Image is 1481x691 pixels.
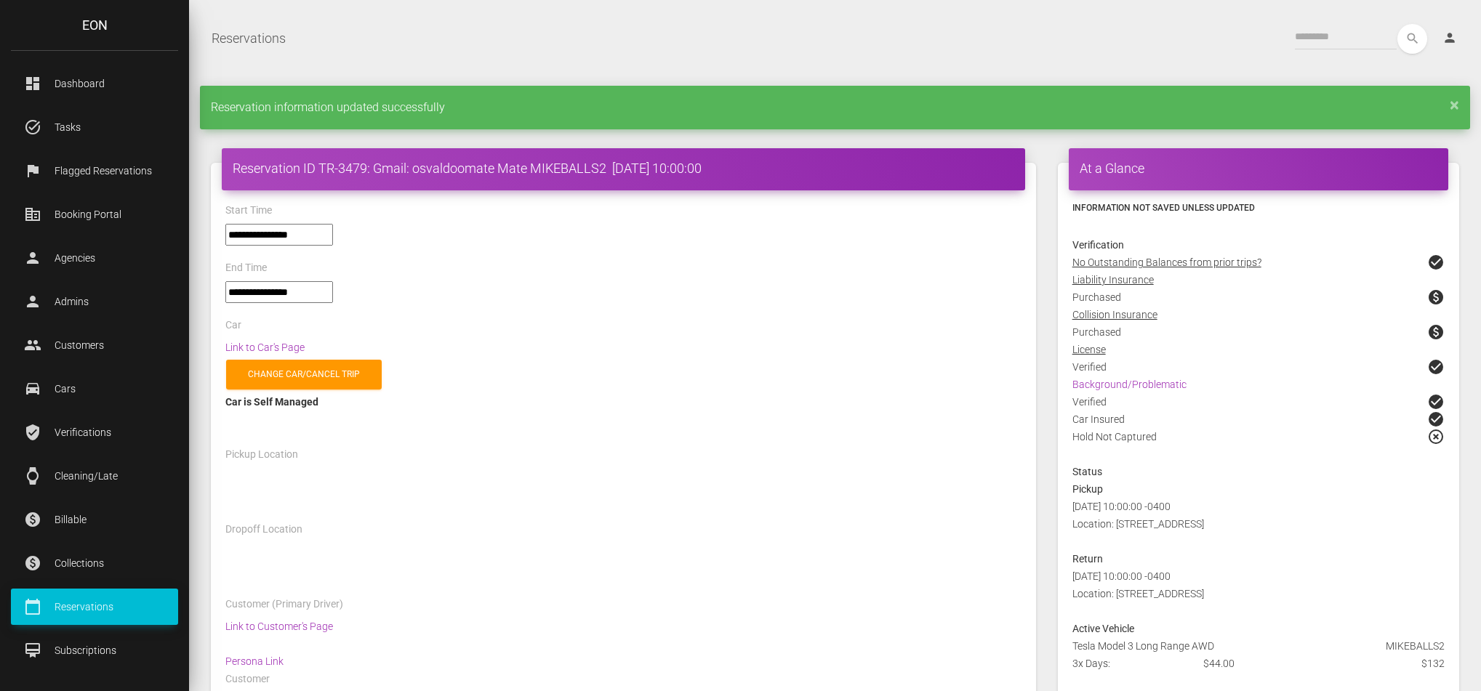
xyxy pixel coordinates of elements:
p: Agencies [22,247,167,269]
p: Tasks [22,116,167,138]
u: Liability Insurance [1072,274,1154,286]
a: Link to Car's Page [225,342,305,353]
div: Tesla Model 3 Long Range AWD [1061,637,1456,655]
label: Car [225,318,241,333]
p: Booking Portal [22,203,167,225]
span: [DATE] 10:00:00 -0400 Location: [STREET_ADDRESS] [1072,501,1204,530]
p: Verifications [22,421,167,443]
div: Purchased [1061,323,1456,341]
span: check_circle [1427,254,1445,271]
strong: Verification [1072,239,1124,251]
p: Flagged Reservations [22,160,167,182]
span: check_circle [1427,411,1445,428]
div: $44.00 [1192,655,1324,672]
a: person [1432,24,1470,53]
a: calendar_today Reservations [11,589,178,625]
a: card_membership Subscriptions [11,632,178,668]
a: verified_user Verifications [11,414,178,450]
a: Link to Customer's Page [225,621,333,632]
p: Dashboard [22,73,167,94]
span: [DATE] 10:00:00 -0400 Location: [STREET_ADDRESS] [1072,570,1204,599]
span: $132 [1421,655,1445,672]
div: Car is Self Managed [225,393,1022,411]
h6: Information not saved unless updated [1072,201,1445,214]
a: task_alt Tasks [11,109,178,145]
button: search [1397,24,1427,54]
a: corporate_fare Booking Portal [11,196,178,233]
i: person [1442,31,1457,45]
label: End Time [225,261,267,275]
a: watch Cleaning/Late [11,458,178,494]
a: Background/Problematic [1072,379,1187,390]
a: Change car/cancel trip [226,360,382,389]
p: Subscriptions [22,639,167,661]
a: person Admins [11,283,178,320]
p: Billable [22,509,167,530]
a: person Agencies [11,240,178,276]
a: paid Collections [11,545,178,581]
a: Reservations [212,20,286,57]
a: flag Flagged Reservations [11,153,178,189]
p: Admins [22,291,167,312]
strong: Pickup [1072,483,1103,495]
div: Reservation information updated successfully [200,86,1470,129]
div: Car Insured [1061,411,1456,428]
span: highlight_off [1427,428,1445,445]
div: Purchased [1061,288,1456,306]
label: Start Time [225,203,272,218]
label: Pickup Location [225,448,298,462]
a: people Customers [11,327,178,363]
strong: Return [1072,553,1103,565]
h4: Reservation ID TR-3479: Gmail: osvaldoomate Mate MIKEBALLS2 [DATE] 10:00:00 [233,159,1014,177]
u: No Outstanding Balances from prior trips? [1072,256,1261,268]
u: Collision Insurance [1072,309,1157,320]
p: Collections [22,552,167,574]
div: Hold Not Captured [1061,428,1456,463]
a: drive_eta Cars [11,371,178,407]
h4: At a Glance [1080,159,1437,177]
p: Reservations [22,596,167,618]
div: Verified [1061,358,1456,376]
p: Cleaning/Late [22,465,167,487]
p: Cars [22,378,167,400]
label: Customer [225,672,270,687]
span: MIKEBALLS2 [1386,637,1445,655]
p: Customers [22,334,167,356]
a: × [1450,100,1459,109]
label: Customer (Primary Driver) [225,597,343,612]
div: Verified [1061,393,1456,411]
a: dashboard Dashboard [11,65,178,102]
span: paid [1427,323,1445,341]
span: paid [1427,288,1445,306]
a: paid Billable [11,501,178,538]
strong: Active Vehicle [1072,623,1134,634]
a: Persona Link [225,655,284,667]
label: Dropoff Location [225,522,302,537]
u: License [1072,344,1106,355]
span: check_circle [1427,393,1445,411]
strong: Status [1072,466,1102,477]
div: 3x Days: [1061,655,1193,672]
span: check_circle [1427,358,1445,376]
